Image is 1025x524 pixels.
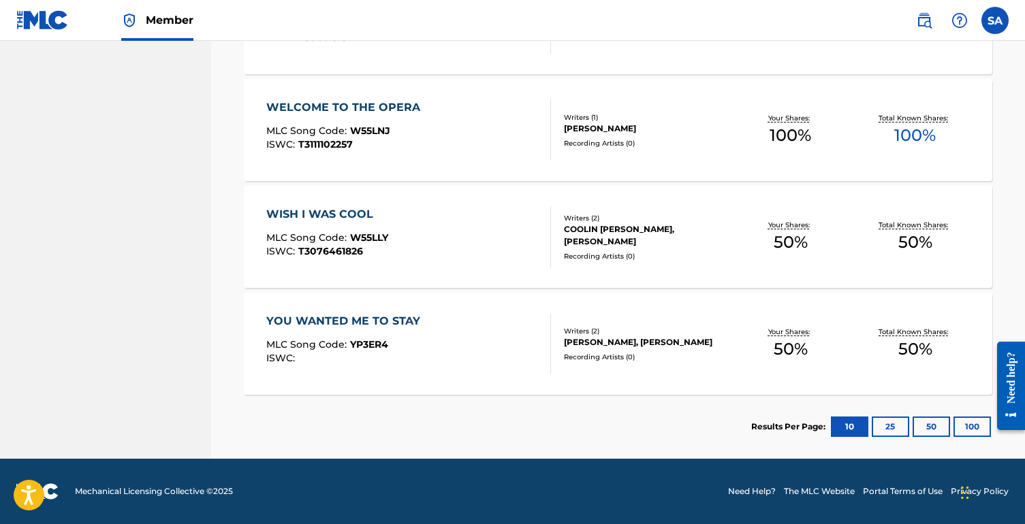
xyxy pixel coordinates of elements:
[266,125,350,137] span: MLC Song Code :
[350,231,388,244] span: W55LLY
[751,421,829,433] p: Results Per Page:
[768,327,813,337] p: Your Shares:
[879,327,951,337] p: Total Known Shares:
[266,313,427,329] div: YOU WANTED ME TO STAY
[564,112,729,122] div: Writers ( 1 )
[75,485,233,497] span: Mechanical Licensing Collective © 2025
[564,223,729,248] div: COOLIN [PERSON_NAME], [PERSON_NAME]
[784,485,855,497] a: The MLC Website
[266,352,298,364] span: ISWC :
[774,337,808,361] span: 50 %
[916,12,932,29] img: search
[350,125,390,137] span: W55LNJ
[121,12,138,29] img: Top Rightsholder
[244,186,992,288] a: WISH I WAS COOLMLC Song Code:W55LLYISWC:T3076461826Writers (2)COOLIN [PERSON_NAME], [PERSON_NAME]...
[957,459,1025,524] iframe: Chat Widget
[266,231,350,244] span: MLC Song Code :
[879,113,951,123] p: Total Known Shares:
[146,12,193,28] span: Member
[951,12,968,29] img: help
[564,336,729,348] div: [PERSON_NAME], [PERSON_NAME]
[350,338,388,350] span: YP3ER4
[913,416,950,437] button: 50
[266,138,298,150] span: ISWC :
[898,337,932,361] span: 50 %
[898,230,932,255] span: 50 %
[16,483,59,500] img: logo
[872,416,909,437] button: 25
[953,416,991,437] button: 100
[266,338,350,350] span: MLC Song Code :
[831,416,868,437] button: 10
[564,251,729,261] div: Recording Artists ( 0 )
[768,220,813,230] p: Your Shares:
[266,245,298,257] span: ISWC :
[946,7,973,34] div: Help
[564,352,729,362] div: Recording Artists ( 0 )
[564,122,729,135] div: [PERSON_NAME]
[894,123,936,148] span: 100 %
[987,331,1025,441] iframe: Resource Center
[266,99,427,116] div: WELCOME TO THE OPERA
[961,472,969,513] div: Drag
[879,220,951,230] p: Total Known Shares:
[728,485,776,497] a: Need Help?
[16,10,69,30] img: MLC Logo
[770,123,811,148] span: 100 %
[564,213,729,223] div: Writers ( 2 )
[564,138,729,148] div: Recording Artists ( 0 )
[863,485,943,497] a: Portal Terms of Use
[911,7,938,34] a: Public Search
[564,326,729,336] div: Writers ( 2 )
[298,245,363,257] span: T3076461826
[951,485,1009,497] a: Privacy Policy
[981,7,1009,34] div: User Menu
[774,230,808,255] span: 50 %
[266,206,388,223] div: WISH I WAS COOL
[298,138,353,150] span: T3111102257
[244,293,992,395] a: YOU WANTED ME TO STAYMLC Song Code:YP3ER4ISWC:Writers (2)[PERSON_NAME], [PERSON_NAME]Recording Ar...
[768,113,813,123] p: Your Shares:
[244,79,992,181] a: WELCOME TO THE OPERAMLC Song Code:W55LNJISWC:T3111102257Writers (1)[PERSON_NAME]Recording Artists...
